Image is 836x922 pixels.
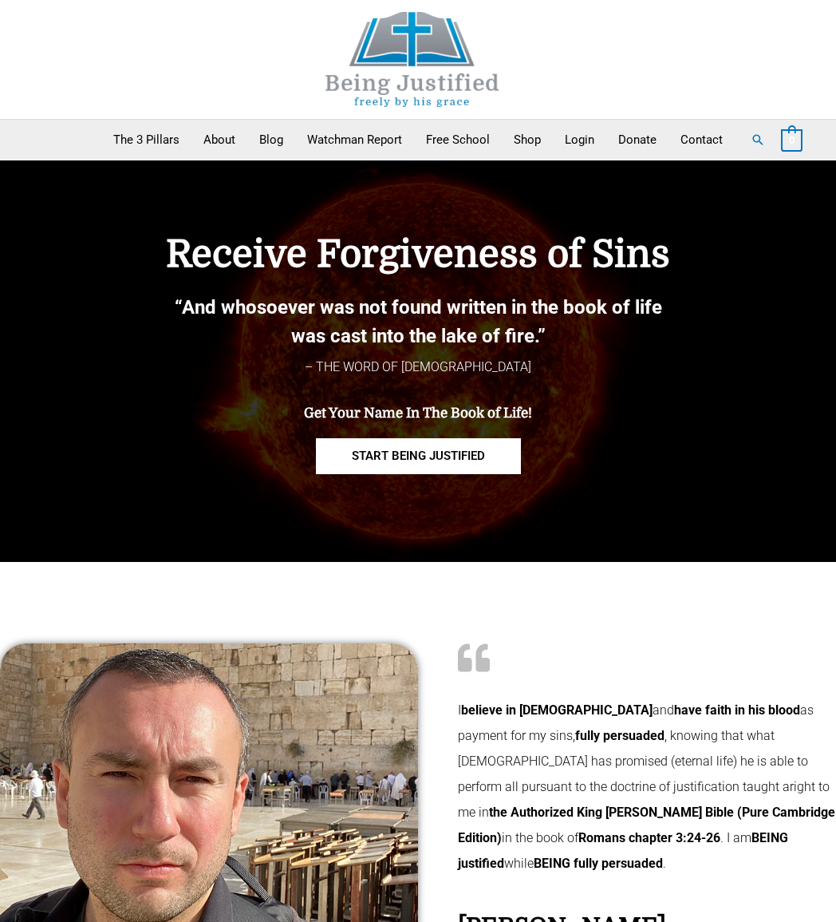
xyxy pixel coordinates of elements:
a: Donate [606,120,668,160]
a: About [191,120,247,160]
b: Romans chapter 3:24-26 [578,830,720,845]
a: Contact [668,120,735,160]
img: Being Justified [293,12,532,107]
a: Login [553,120,606,160]
nav: Primary Site Navigation [101,120,735,160]
p: I and as payment for my sins, , knowing that what [DEMOGRAPHIC_DATA] has promised (eternal life) ... [458,698,836,876]
a: Search button [751,133,765,147]
span: 0 [789,134,795,146]
a: START BEING JUSTIFIED [316,438,521,474]
b: BEING justified [458,830,788,871]
b: have faith in his blood [674,702,800,718]
a: Watchman Report [295,120,414,160]
h4: Receive Forgiveness of Sins [120,232,716,277]
a: Free School [414,120,502,160]
b: fully persuaded [575,728,664,743]
span: START BEING JUSTIFIED [352,450,485,462]
b: “And whosoever was not found written in the book of life was cast into the lake of fire.” [175,296,662,347]
h4: Get Your Name In The Book of Life! [120,406,716,421]
a: The 3 Pillars [101,120,191,160]
a: View Shopping Cart, empty [781,133,802,147]
span: – THE WORD OF [DEMOGRAPHIC_DATA] [305,359,531,374]
b: BEING fully persuaded [534,856,663,871]
b: the Authorized King [PERSON_NAME] Bible (Pure Cambridge Edition) [458,805,835,845]
b: believe in [DEMOGRAPHIC_DATA] [461,702,653,718]
a: Blog [247,120,295,160]
a: Shop [502,120,553,160]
